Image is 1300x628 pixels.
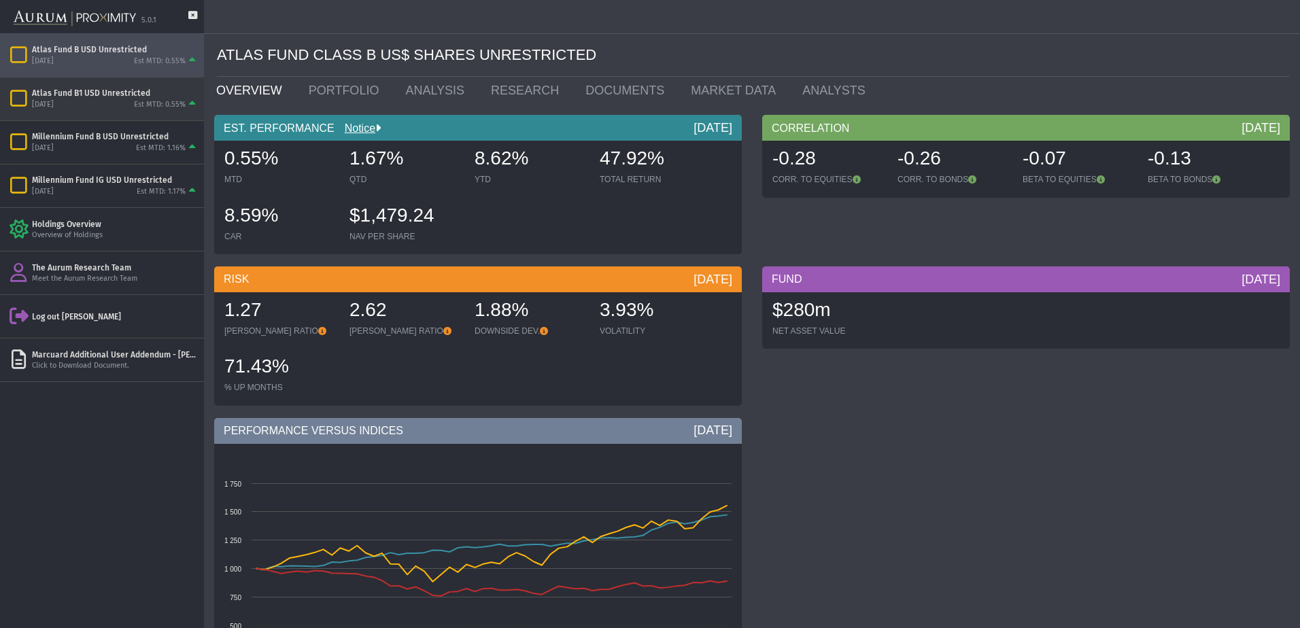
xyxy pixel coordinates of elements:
div: MTD [224,174,336,185]
div: Log out [PERSON_NAME] [32,311,199,322]
div: -0.13 [1148,145,1259,174]
div: [DATE] [694,120,732,136]
div: NET ASSET VALUE [772,326,884,336]
a: ANALYSTS [792,77,882,104]
div: Holdings Overview [32,219,199,230]
a: OVERVIEW [206,77,298,104]
div: [DATE] [1242,120,1280,136]
div: [DATE] [32,100,54,110]
div: Notice [335,121,381,136]
div: Meet the Aurum Research Team [32,274,199,284]
div: 1.27 [224,297,336,326]
a: MARKET DATA [681,77,792,104]
a: PORTFOLIO [298,77,396,104]
div: Est MTD: 1.16% [136,143,186,154]
div: BETA TO BONDS [1148,174,1259,185]
div: 8.62% [475,145,586,174]
div: Marcuard Additional User Addendum - [PERSON_NAME] - Signed.pdf [32,349,199,360]
div: Est MTD: 1.17% [137,187,186,197]
div: Est MTD: 0.55% [134,100,186,110]
div: 3.93% [600,297,711,326]
div: CORR. TO EQUITIES [772,174,884,185]
div: Millennium Fund IG USD Unrestricted [32,175,199,186]
div: [DATE] [32,56,54,67]
div: [DATE] [694,271,732,287]
div: Atlas Fund B USD Unrestricted [32,44,199,55]
div: NAV PER SHARE [349,231,461,242]
div: TOTAL RETURN [600,174,711,185]
a: Notice [335,122,375,134]
a: DOCUMENTS [575,77,681,104]
div: FUND [762,266,1290,292]
div: DOWNSIDE DEV. [475,326,586,336]
div: [DATE] [32,143,54,154]
div: QTD [349,174,461,185]
div: [PERSON_NAME] RATIO [349,326,461,336]
span: -0.28 [772,147,816,169]
text: 1 000 [224,565,241,573]
div: EST. PERFORMANCE [214,115,742,141]
div: [DATE] [1242,271,1280,287]
div: CAR [224,231,336,242]
div: $1,479.24 [349,203,461,231]
div: 71.43% [224,353,336,382]
text: 750 [230,594,241,601]
span: 1.67% [349,147,403,169]
div: Est MTD: 0.55% [134,56,186,67]
div: CORRELATION [762,115,1290,141]
text: 1 500 [224,508,241,516]
div: 47.92% [600,145,711,174]
img: Aurum-Proximity%20white.svg [14,3,136,33]
div: Millennium Fund B USD Unrestricted [32,131,199,142]
text: 1 750 [224,481,241,488]
div: BETA TO EQUITIES [1023,174,1134,185]
div: 1.88% [475,297,586,326]
div: Click to Download Document. [32,361,199,371]
text: 1 250 [224,537,241,544]
div: PERFORMANCE VERSUS INDICES [214,418,742,444]
div: VOLATILITY [600,326,711,336]
a: ANALYSIS [395,77,481,104]
div: [DATE] [694,422,732,438]
div: The Aurum Research Team [32,262,199,273]
div: 5.0.1 [141,16,156,26]
div: [DATE] [32,187,54,197]
div: CORR. TO BONDS [897,174,1009,185]
div: 8.59% [224,203,336,231]
div: Atlas Fund B1 USD Unrestricted [32,88,199,99]
div: -0.26 [897,145,1009,174]
div: $280m [772,297,884,326]
div: YTD [475,174,586,185]
a: RESEARCH [481,77,575,104]
div: RISK [214,266,742,292]
div: [PERSON_NAME] RATIO [224,326,336,336]
span: 0.55% [224,147,278,169]
div: 2.62 [349,297,461,326]
div: ATLAS FUND CLASS B US$ SHARES UNRESTRICTED [217,34,1290,77]
div: -0.07 [1023,145,1134,174]
div: % UP MONTHS [224,382,336,393]
div: Overview of Holdings [32,230,199,241]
